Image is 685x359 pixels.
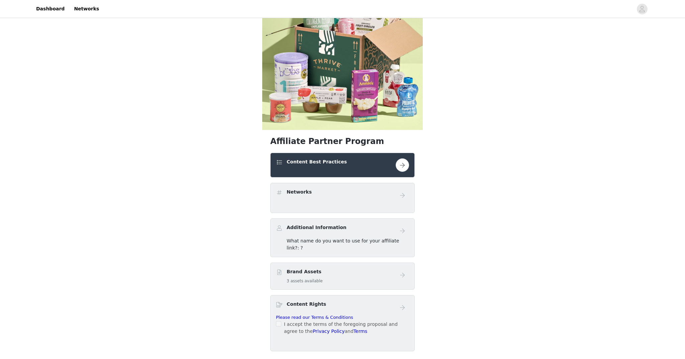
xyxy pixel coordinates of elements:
a: Dashboard [32,1,69,16]
div: avatar [639,4,645,14]
a: Privacy Policy [313,329,345,334]
h4: Additional Information [287,224,347,231]
h5: 3 assets available [287,278,323,284]
div: Content Rights [270,295,415,351]
h4: Content Rights [287,301,326,308]
span: What name do you want to use for your affiliate link?: ? [287,238,399,250]
div: Content Best Practices [270,153,415,177]
a: Please read our Terms & Conditions [276,315,353,320]
div: Brand Assets [270,263,415,290]
h4: Brand Assets [287,268,323,275]
p: I accept the terms of the foregoing proposal and agree to the and [284,321,409,335]
h1: Affiliate Partner Program [270,135,415,147]
h4: Content Best Practices [287,158,347,165]
div: Additional Information [270,218,415,257]
div: Networks [270,183,415,213]
a: Networks [70,1,103,16]
a: Terms [354,329,367,334]
h4: Networks [287,189,312,196]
